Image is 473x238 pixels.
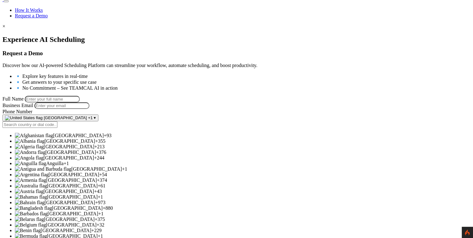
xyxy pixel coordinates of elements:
[15,177,46,183] img: Armenia flag
[2,115,98,121] button: [GEOGRAPHIC_DATA] +1 ▾
[96,150,106,155] span: +376
[71,166,122,172] span: [GEOGRAPHIC_DATA]
[47,194,98,200] span: [GEOGRAPHIC_DATA]
[46,222,97,227] span: [GEOGRAPHIC_DATA]
[46,177,97,183] span: [GEOGRAPHIC_DATA]
[15,205,52,211] img: Bangladesh flag
[15,138,45,144] img: Albania flag
[2,96,24,101] label: Full Name
[44,217,95,222] span: [GEOGRAPHIC_DATA]
[2,109,32,114] label: Phone Number
[2,50,471,57] h3: Request a Demo
[97,222,104,227] span: +32
[2,35,471,44] h1: Experience AI Scheduling
[64,161,69,166] span: +1
[15,194,47,200] img: Bahamas flag
[15,133,53,138] img: Afghanistan flag
[15,155,43,161] img: Angola flag
[15,172,49,177] img: Argentina flag
[15,166,71,172] img: Antigua and Barbuda flag
[15,73,471,79] li: 🔹 Explore key features in real-time
[15,200,45,205] img: Bahrain flag
[41,228,91,233] span: [GEOGRAPHIC_DATA]
[94,155,104,160] span: +244
[15,183,47,189] img: Australia flag
[43,189,94,194] span: [GEOGRAPHIC_DATA]
[44,144,94,149] span: [GEOGRAPHIC_DATA]
[43,155,94,160] span: [GEOGRAPHIC_DATA]
[15,211,47,217] img: Barbados flag
[49,172,99,177] span: [GEOGRAPHIC_DATA]
[34,102,89,109] input: Enter your email
[47,211,98,216] span: [GEOGRAPHIC_DATA]
[2,121,57,128] input: Search country or dial code…
[15,144,44,150] img: Algeria flag
[2,63,471,68] p: Discover how our AI-powered Scheduling Platform can streamline your workflow, automate scheduling...
[15,150,45,155] img: Andorra flag
[98,194,103,200] span: +1
[103,205,113,211] span: +880
[97,177,107,183] span: +374
[15,161,46,166] img: Anguilla flag
[94,189,102,194] span: +43
[44,115,87,120] span: [GEOGRAPHIC_DATA]
[45,138,95,144] span: [GEOGRAPHIC_DATA]
[15,85,471,91] li: 🔹 No Commitment – See TEAMCAL AI in action
[15,189,43,194] img: Austria flag
[2,24,471,29] div: ×
[104,133,111,138] span: +93
[53,133,104,138] span: [GEOGRAPHIC_DATA]
[15,217,44,222] img: Belarus flag
[46,161,64,166] span: Anguilla
[47,183,98,188] span: [GEOGRAPHIC_DATA]
[45,200,95,205] span: [GEOGRAPHIC_DATA]
[98,183,106,188] span: +61
[15,228,41,233] img: Benin flag
[94,144,105,149] span: +213
[91,228,101,233] span: +229
[15,13,48,18] a: Request a Demo
[88,115,92,120] span: +1
[99,172,107,177] span: +54
[45,150,96,155] span: [GEOGRAPHIC_DATA]
[15,79,471,85] li: 🔹 Get answers to your specific use case
[4,0,9,2] button: Toggle navigation
[95,138,106,144] span: +355
[95,200,106,205] span: +973
[15,222,46,228] img: Belgium flag
[52,205,103,211] span: [GEOGRAPHIC_DATA]
[5,115,43,120] img: United States flag
[15,7,43,13] a: How It Works
[25,96,80,102] input: Name must only contain letters and spaces
[122,166,127,172] span: +1
[95,217,105,222] span: +375
[98,211,103,216] span: +1
[94,115,96,120] span: ▾
[2,103,33,108] label: Business Email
